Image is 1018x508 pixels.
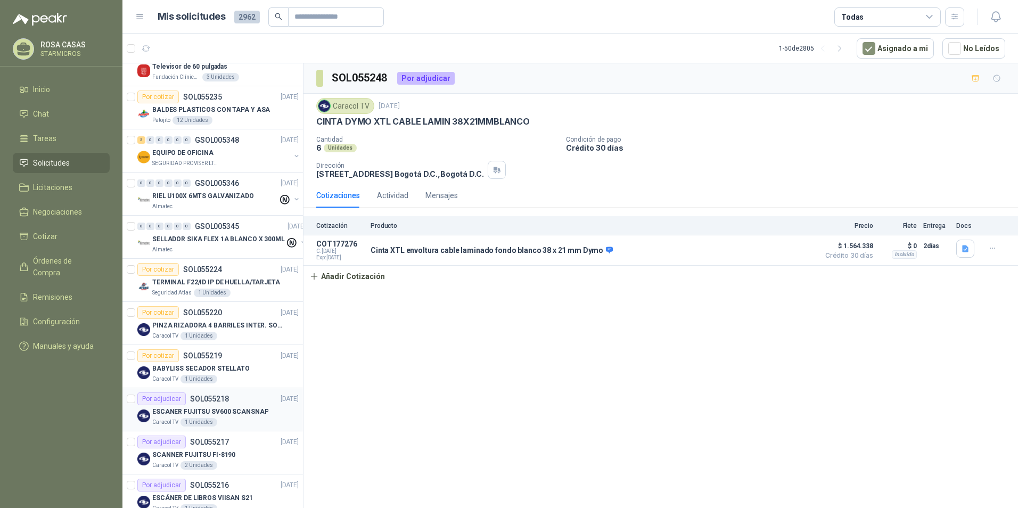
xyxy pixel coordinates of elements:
img: Company Logo [137,453,150,465]
p: TERMINAL F22/ID IP DE HUELLA/TARJETA [152,277,280,288]
img: Company Logo [137,64,150,77]
button: Asignado a mi [857,38,934,59]
div: 1 Unidades [180,375,217,383]
span: 2962 [234,11,260,23]
div: 3 Unidades [202,73,239,81]
p: PINZA RIZADORA 4 BARRILES INTER. SOL-GEL BABYLISS SECADOR STELLATO [152,321,285,331]
h1: Mis solicitudes [158,9,226,24]
a: Inicio [13,79,110,100]
span: Tareas [33,133,56,144]
p: Seguridad Atlas [152,289,192,297]
span: Licitaciones [33,182,72,193]
h3: SOL055248 [332,70,389,86]
button: No Leídos [942,38,1005,59]
p: GSOL005348 [195,136,239,144]
img: Company Logo [137,280,150,293]
div: Unidades [324,144,357,152]
a: Por adjudicarSOL055217[DATE] Company LogoSCANNER FUJITSU FI-8190Caracol TV2 Unidades [122,431,303,474]
p: Entrega [923,222,950,230]
div: 0 [183,136,191,144]
img: Company Logo [137,108,150,120]
p: [STREET_ADDRESS] Bogotá D.C. , Bogotá D.C. [316,169,483,178]
span: C: [DATE] [316,248,364,255]
p: SELLADOR SIKA FLEX 1A BLANCO X 300ML [152,234,285,244]
p: ESCÁNER DE LIBROS VIISAN S21 [152,493,253,503]
a: Tareas [13,128,110,149]
div: 0 [137,223,145,230]
p: BABYLISS SECADOR STELLATO [152,364,250,374]
a: Solicitudes [13,153,110,173]
p: Docs [956,222,978,230]
a: Negociaciones [13,202,110,222]
p: [DATE] [288,222,306,232]
span: Chat [33,108,49,120]
div: 1 Unidades [180,418,217,427]
div: Por adjudicar [137,479,186,491]
div: Mensajes [425,190,458,201]
p: Fundación Clínica Shaio [152,73,200,81]
img: Company Logo [137,151,150,163]
p: [DATE] [281,394,299,404]
div: Actividad [377,190,408,201]
p: SOL055219 [183,352,222,359]
img: Company Logo [137,409,150,422]
a: Configuración [13,312,110,332]
p: $ 0 [880,240,917,252]
span: Inicio [33,84,50,95]
div: 0 [165,179,173,187]
img: Company Logo [137,323,150,336]
span: Configuración [33,316,80,327]
p: Cinta XTL envoltura cable laminado fondo blanco 38 x 21 mm Dymo [371,246,613,256]
p: Caracol TV [152,375,178,383]
div: Por adjudicar [137,436,186,448]
div: 0 [137,179,145,187]
a: Por adjudicarSOL055218[DATE] Company LogoESCANER FUJITSU SV600 SCANSNAPCaracol TV1 Unidades [122,388,303,431]
p: Televisor de 60 pulgadas [152,62,227,72]
p: GSOL005345 [195,223,239,230]
div: Por cotizar [137,263,179,276]
div: Por cotizar [137,91,179,103]
p: Patojito [152,116,170,125]
p: Cantidad [316,136,557,143]
div: 0 [183,223,191,230]
div: 0 [155,223,163,230]
div: 0 [146,223,154,230]
span: Crédito 30 días [820,252,873,259]
p: 2 días [923,240,950,252]
a: 3 0 0 0 0 0 GSOL005348[DATE] Company LogoEQUIPO DE OFICINASEGURIDAD PROVISER LTDA [137,134,301,168]
div: Todas [841,11,864,23]
div: Por cotizar [137,306,179,319]
p: [DATE] [281,437,299,447]
a: Chat [13,104,110,124]
a: 0 0 0 0 0 0 GSOL005346[DATE] Company LogoRIEL U100X 6MTS GALVANIZADOAlmatec [137,177,301,211]
a: Manuales y ayuda [13,336,110,356]
p: SOL055220 [183,309,222,316]
p: SCANNER FUJITSU FI-8190 [152,450,235,460]
img: Company Logo [137,366,150,379]
div: 0 [165,136,173,144]
p: Crédito 30 días [566,143,1014,152]
p: Condición de pago [566,136,1014,143]
span: search [275,13,282,20]
div: Por adjudicar [137,392,186,405]
p: Caracol TV [152,332,178,340]
p: Flete [880,222,917,230]
p: COT177276 [316,240,364,248]
img: Company Logo [318,100,330,112]
span: Remisiones [33,291,72,303]
div: 0 [155,179,163,187]
span: Manuales y ayuda [33,340,94,352]
a: Por adjudicarSOL055239[DATE] Company LogoTelevisor de 60 pulgadasFundación Clínica Shaio3 Unidades [122,43,303,86]
a: Por cotizarSOL055224[DATE] Company LogoTERMINAL F22/ID IP DE HUELLA/TARJETASeguridad Atlas1 Unidades [122,259,303,302]
div: Cotizaciones [316,190,360,201]
div: 0 [183,179,191,187]
p: [DATE] [281,351,299,361]
div: 3 [137,136,145,144]
img: Logo peakr [13,13,67,26]
p: GSOL005346 [195,179,239,187]
div: Por cotizar [137,349,179,362]
div: 0 [146,179,154,187]
p: EQUIPO DE OFICINA [152,148,214,158]
div: Por adjudicar [397,72,455,85]
div: 0 [146,136,154,144]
